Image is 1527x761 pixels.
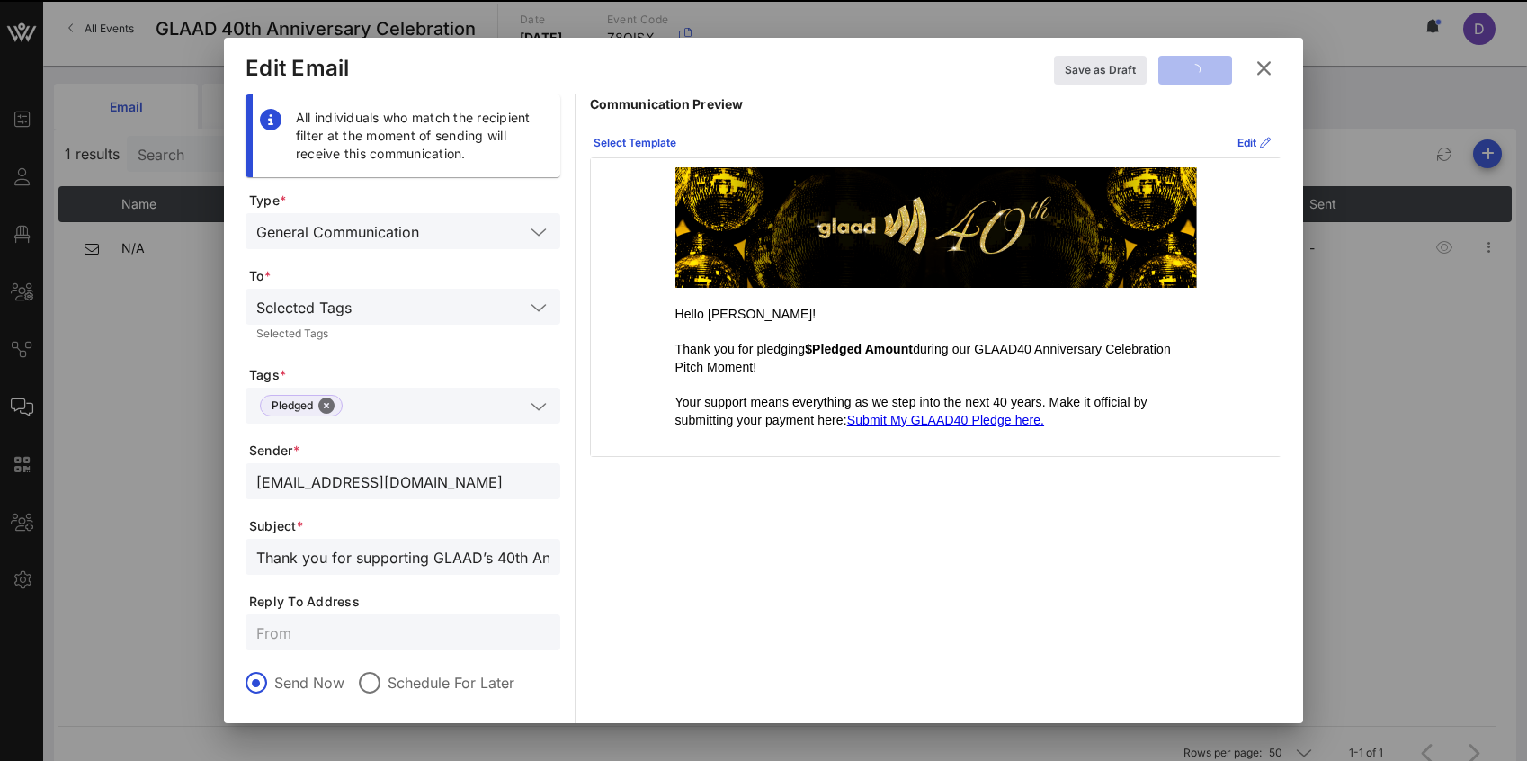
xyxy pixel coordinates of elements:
button: Save as Draft [1054,56,1147,85]
div: Selected Tags [256,300,352,316]
div: Select Template [594,134,676,152]
span: Pledged [272,396,331,416]
span: Type [249,192,560,210]
span: Sender [249,442,560,460]
input: From [256,470,549,493]
button: Edit [1227,129,1281,157]
div: Selected Tags [246,289,560,325]
a: Submit My GLAAD40 Pledge here. [847,413,1044,427]
strong: $Pledged Amount [805,342,913,356]
input: From [256,621,549,644]
div: Selected Tags [256,328,549,339]
label: Schedule For Later [388,674,514,692]
button: Close [318,398,335,414]
span: Reply To Address [249,593,560,611]
button: Select Template [583,129,687,157]
span: Tags [249,366,560,384]
label: Send Now [274,674,344,692]
div: Edit Email [246,55,350,82]
div: General Communication [256,224,419,240]
div: All individuals who match the recipient filter at the moment of sending will receive this communi... [296,109,546,163]
div: Edit [1237,134,1271,152]
div: General Communication [246,213,560,249]
span: Subject [249,517,560,535]
span: To [249,267,560,285]
p: Hello [PERSON_NAME]! [675,306,1197,324]
p: Your support means everything as we step into the next 40 years. Make it official by submitting y... [675,394,1197,429]
p: Communication Preview [590,94,1281,114]
p: Thank you for pledging during our GLAAD40 Anniversary Celebration Pitch Moment! [675,341,1197,376]
input: Subject [256,545,549,569]
div: Save as Draft [1065,61,1136,79]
